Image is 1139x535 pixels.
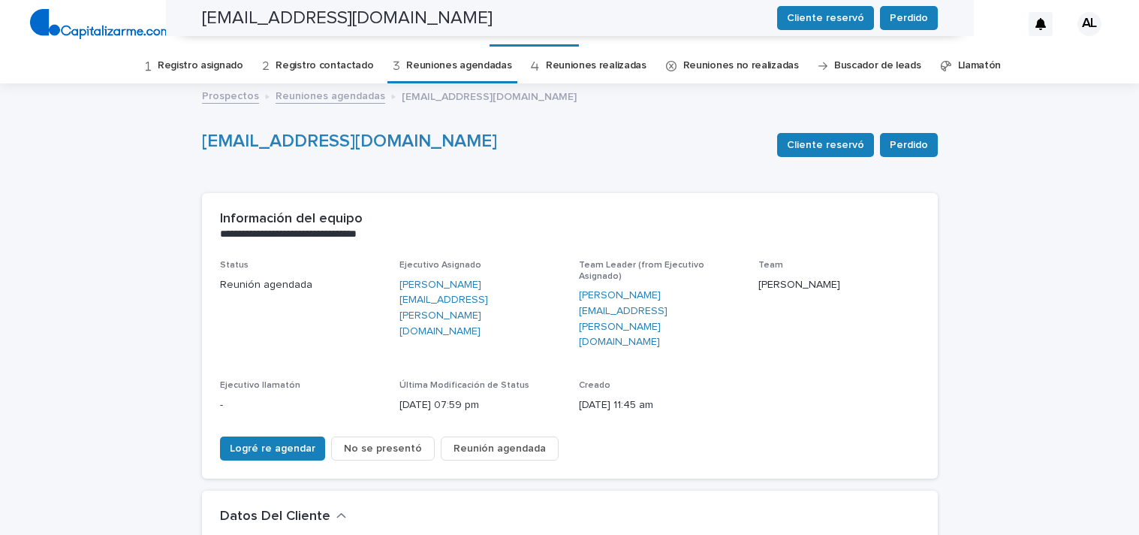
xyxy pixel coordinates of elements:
[276,86,385,104] a: Reuniones agendadas
[202,86,259,104] a: Prospectos
[758,261,783,270] span: Team
[758,277,920,293] p: [PERSON_NAME]
[579,381,610,390] span: Creado
[1077,12,1101,36] div: AL
[546,48,646,83] a: Reuniones realizadas
[787,138,864,153] span: Cliente reservó
[230,441,315,456] span: Logré re agendar
[220,261,249,270] span: Status
[344,441,422,456] span: No se presentó
[399,277,561,340] a: [PERSON_NAME][EMAIL_ADDRESS][PERSON_NAME][DOMAIN_NAME]
[890,138,928,153] span: Perdido
[331,437,435,461] button: No se presentó
[399,261,481,270] span: Ejecutivo Asignado
[220,211,363,228] h2: Información del equipo
[220,509,330,525] h2: Datos Del Cliente
[453,441,546,456] span: Reunión agendada
[30,9,170,39] img: 4arMvv9wSvmHTHbXwTim
[220,437,325,461] button: Logré re agendar
[579,261,704,280] span: Team Leader (from Ejecutivo Asignado)
[579,288,740,350] a: [PERSON_NAME][EMAIL_ADDRESS][PERSON_NAME][DOMAIN_NAME]
[220,381,300,390] span: Ejecutivo llamatón
[683,48,799,83] a: Reuniones no realizadas
[406,48,511,83] a: Reuniones agendadas
[777,133,874,157] button: Cliente reservó
[220,277,381,293] p: Reunión agendada
[399,397,561,413] p: [DATE] 07:59 pm
[202,132,497,150] a: [EMAIL_ADDRESS][DOMAIN_NAME]
[399,381,529,390] span: Última Modificación de Status
[880,133,938,157] button: Perdido
[220,509,347,525] button: Datos Del Cliente
[402,87,577,104] p: [EMAIL_ADDRESS][DOMAIN_NAME]
[579,397,740,413] p: [DATE] 11:45 am
[220,397,381,413] p: -
[158,48,243,83] a: Registro asignado
[834,48,921,83] a: Buscador de leads
[958,48,1002,83] a: Llamatón
[441,437,559,461] button: Reunión agendada
[276,48,373,83] a: Registro contactado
